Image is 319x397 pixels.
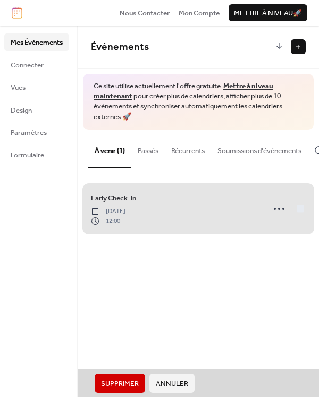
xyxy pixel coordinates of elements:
[11,150,44,161] span: Formulaire
[179,7,220,18] a: Mon Compte
[4,33,69,50] a: Mes Événements
[156,378,188,389] span: Annuler
[4,102,69,119] a: Design
[131,130,165,167] button: Passés
[11,60,44,71] span: Connecter
[11,128,47,138] span: Paramètres
[88,130,131,168] button: À venir (1)
[11,37,63,48] span: Mes Événements
[94,79,273,103] a: Mettre à niveau maintenant
[4,79,69,96] a: Vues
[229,4,307,21] button: Mettre à niveau🚀
[101,378,139,389] span: Supprimer
[91,37,149,57] span: Événements
[4,124,69,141] a: Paramètres
[4,56,69,73] a: Connecter
[120,7,170,18] a: Nous Contacter
[11,105,32,116] span: Design
[179,8,220,19] span: Mon Compte
[234,8,302,19] span: Mettre à niveau 🚀
[95,374,145,393] button: Supprimer
[11,82,26,93] span: Vues
[149,374,195,393] button: Annuler
[12,7,22,19] img: logo
[211,130,308,167] button: Soumissions d'événements
[4,146,69,163] a: Formulaire
[120,8,170,19] span: Nous Contacter
[165,130,211,167] button: Récurrents
[94,81,303,122] span: Ce site utilise actuellement l'offre gratuite. pour créer plus de calendriers, afficher plus de 1...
